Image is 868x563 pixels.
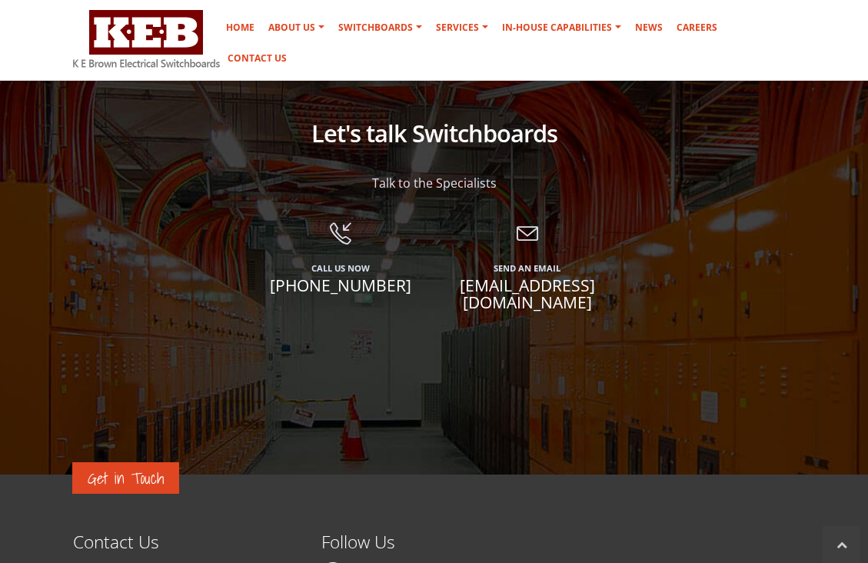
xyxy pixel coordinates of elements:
[221,43,293,74] a: Contact Us
[73,531,298,552] h4: Contact Us
[496,12,627,43] a: In-house Capabilities
[446,277,610,311] span: [EMAIL_ADDRESS][DOMAIN_NAME]
[73,117,796,149] h2: Let's talk Switchboards
[220,12,261,43] a: Home
[332,12,428,43] a: Switchboards
[446,223,610,334] a: Send An Email [EMAIL_ADDRESS][DOMAIN_NAME]
[262,12,331,43] a: About Us
[430,12,494,43] a: Services
[88,465,164,491] span: Get in Touch
[259,223,423,317] a: Call Us Now [PHONE_NUMBER]
[670,12,723,43] a: Careers
[73,10,220,68] img: K E Brown Electrical Switchboards
[629,12,669,43] a: News
[446,260,610,277] span: Send An Email
[259,260,423,277] span: Call Us Now
[259,277,423,294] span: [PHONE_NUMBER]
[73,174,796,192] p: Talk to the Specialists
[321,531,423,552] h4: Follow Us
